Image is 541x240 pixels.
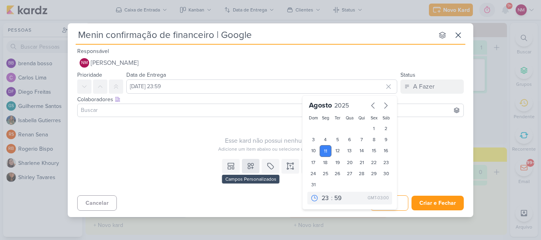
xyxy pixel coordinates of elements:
div: 18 [320,157,332,168]
div: Sex [370,115,379,121]
div: 14 [356,145,368,157]
div: 27 [344,168,356,179]
div: Campos Personalizados [222,175,280,183]
div: 12 [331,145,344,157]
div: 10 [307,145,320,157]
div: 26 [331,168,344,179]
div: Natasha Matos [80,58,89,68]
div: 16 [380,145,392,157]
span: Agosto [309,101,332,110]
span: 2025 [334,102,349,110]
div: 8 [368,134,380,145]
div: 7 [356,134,368,145]
div: 28 [356,168,368,179]
div: 3 [307,134,320,145]
div: Qua [345,115,354,121]
div: 25 [320,168,332,179]
p: NM [81,61,88,65]
div: Adicione um item abaixo ou selecione um template [77,146,469,153]
div: 31 [307,179,320,190]
input: Kard Sem Título [76,28,434,42]
div: 21 [356,157,368,168]
label: Prioridade [77,72,102,78]
label: Status [400,72,415,78]
div: Qui [357,115,366,121]
div: Sáb [381,115,391,121]
div: 2 [380,123,392,134]
span: [PERSON_NAME] [91,58,139,68]
label: Data de Entrega [126,72,166,78]
div: : [331,193,333,203]
div: 23 [380,157,392,168]
div: 29 [368,168,380,179]
div: 30 [380,168,392,179]
div: A Fazer [413,82,434,91]
div: 22 [368,157,380,168]
div: 5 [331,134,344,145]
div: 4 [320,134,332,145]
div: Dom [309,115,318,121]
div: Colaboradores [77,95,464,104]
div: 9 [380,134,392,145]
div: 6 [344,134,356,145]
div: 13 [344,145,356,157]
div: Esse kard não possui nenhum item [77,136,469,146]
div: 11 [320,145,332,157]
div: 20 [344,157,356,168]
button: NM [PERSON_NAME] [77,56,464,70]
div: 17 [307,157,320,168]
button: Criar e Fechar [411,196,464,210]
div: Seg [321,115,330,121]
div: GMT-03:00 [368,195,389,201]
label: Responsável [77,48,109,55]
input: Buscar [79,106,462,115]
div: 24 [307,168,320,179]
input: Select a date [126,79,397,94]
button: A Fazer [400,79,464,94]
button: Cancelar [77,195,117,211]
div: Ter [333,115,342,121]
div: 15 [368,145,380,157]
div: 19 [331,157,344,168]
div: 1 [368,123,380,134]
